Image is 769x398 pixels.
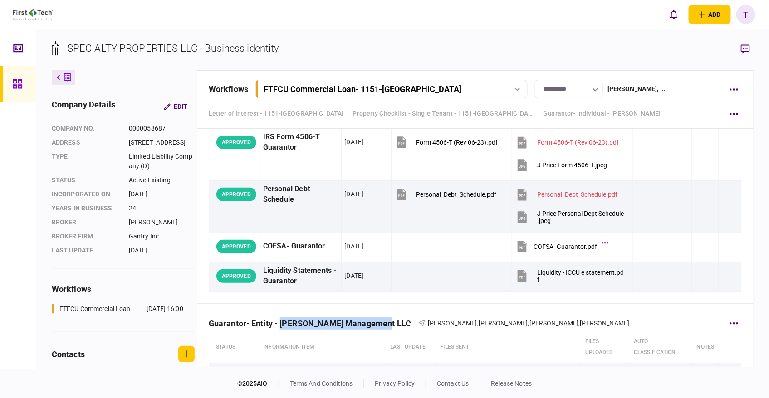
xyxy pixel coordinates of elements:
button: Form 4506-T (Rev 06-23).pdf [515,132,619,152]
a: Guarantor- Individual - [PERSON_NAME] [544,109,661,118]
div: company details [52,98,115,115]
div: incorporated on [52,189,120,199]
div: address [52,138,120,147]
span: [PERSON_NAME] [580,320,630,327]
button: J Price Personal Dept Schedule.jpeg [515,207,625,227]
div: IRS Form 4506-T Guarantor [263,132,338,153]
div: Limited Liability Company (D) [129,152,195,171]
div: [STREET_ADDRESS] [129,138,195,147]
button: Personal_Debt_Schedule.pdf [515,184,617,204]
th: last update [386,331,436,363]
span: [PERSON_NAME] [529,320,579,327]
th: status [209,331,259,363]
a: FTFCU Commercial Loan[DATE] 16:00 [52,304,183,314]
div: APPROVED [216,188,256,201]
div: Liquidity - ICCU e statement.pdf [537,269,625,283]
div: [DATE] 16:00 [147,304,183,314]
th: auto classification [629,331,692,363]
div: [DATE] [345,271,364,280]
span: [PERSON_NAME] [428,320,477,327]
div: Gantry Inc. [129,232,195,241]
div: APPROVED [216,269,256,283]
button: Form 4506-T (Rev 06-23).pdf [395,132,498,152]
th: Files uploaded [581,331,629,363]
a: privacy policy [375,380,415,387]
button: Liquidity - ICCU e statement.pdf [515,266,625,286]
span: [PERSON_NAME] [479,320,528,327]
th: notes [692,331,719,363]
a: terms and conditions [290,380,353,387]
div: J Price Personal Dept Schedule.jpeg [537,210,625,224]
div: [DATE] [345,242,364,251]
div: workflows [52,283,195,295]
button: J Price Form 4506-T.jpeg [515,155,607,175]
div: Broker [52,218,120,227]
button: Consent for Use of Electronic Signature and Electronic Disclosures Agreement Editable.pdf [439,366,573,387]
th: files sent [436,331,581,363]
button: FTFCU Commercial Loan- 1151-[GEOGRAPHIC_DATA] [255,80,528,98]
a: Letter of Interest - 1151-[GEOGRAPHIC_DATA] [209,109,344,118]
button: COFSA- Guarantor.pdf [515,236,606,257]
div: FTFCU Commercial Loan - 1151-[GEOGRAPHIC_DATA] [264,84,461,94]
div: years in business [52,204,120,213]
div: company no. [52,124,120,133]
div: [DATE] [129,246,195,255]
div: Form 4506-T (Rev 06-23).pdf [416,139,498,146]
span: , [477,320,479,327]
div: Personal_Debt_Schedule.pdf [537,191,617,198]
button: Personal_Debt_Schedule.pdf [395,184,497,204]
div: Liquidity Statements - Guarantor [263,266,338,286]
div: contacts [52,348,85,360]
div: J Price Form 4506-T.jpeg [537,161,607,169]
th: Information item [259,331,386,363]
a: release notes [491,380,532,387]
div: COFSA- Guarantor.pdf [534,243,597,250]
button: open adding identity options [689,5,731,24]
div: SPECIALTY PROPERTIES LLC - Business identity [67,41,279,56]
div: APPROVED [216,136,256,149]
div: [PERSON_NAME] [129,218,195,227]
div: [DATE] [129,189,195,199]
div: [DATE] [345,189,364,199]
div: broker firm [52,232,120,241]
div: FTFCU Commercial Loan [59,304,131,314]
div: Guarantor- Entity - [PERSON_NAME] Management LLC [209,319,418,328]
div: Personal_Debt_Schedule.pdf [416,191,497,198]
span: , [579,320,580,327]
div: [DATE] [345,137,364,146]
a: Property Checklist - Single Tenant - 1151-[GEOGRAPHIC_DATA], [GEOGRAPHIC_DATA], [GEOGRAPHIC_DATA] [353,109,534,118]
div: last update [52,246,120,255]
div: Active Existing [129,175,195,185]
img: client company logo [13,9,53,20]
span: , [528,320,529,327]
div: COFSA- Guarantor [263,236,338,257]
div: [PERSON_NAME] , ... [607,84,666,94]
div: Form 4506-T (Rev 06-23).pdf [537,139,619,146]
div: Type [52,152,120,171]
button: Edit [157,98,195,115]
button: open notifications list [664,5,683,24]
div: APPROVED [216,240,256,253]
div: 24 [129,204,195,213]
div: © 2025 AIO [237,379,279,388]
button: T [736,5,755,24]
div: 0000058687 [129,124,195,133]
div: Personal Debt Schedule [263,184,338,205]
div: status [52,175,120,185]
div: workflows [209,83,248,95]
div: E-Sign Consent [262,366,382,387]
a: contact us [437,380,469,387]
